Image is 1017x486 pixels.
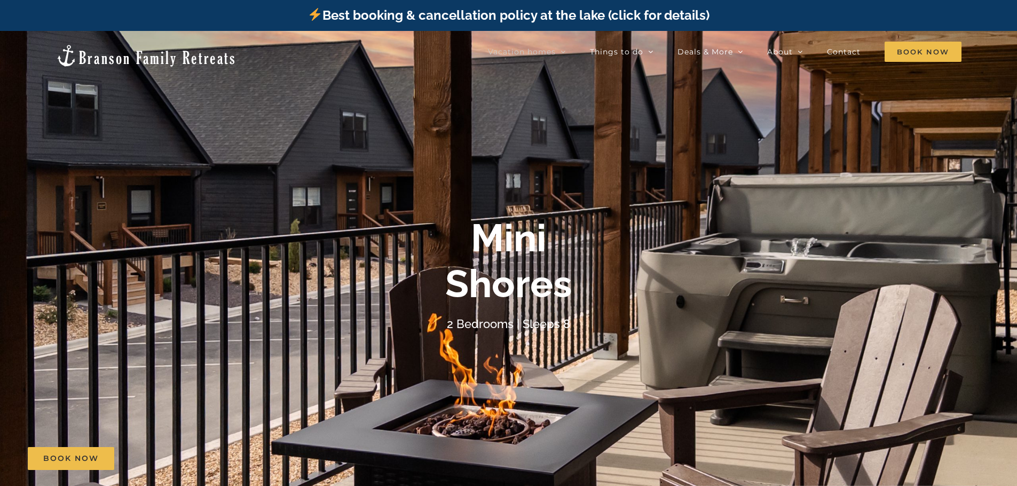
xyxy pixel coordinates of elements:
[827,41,861,62] a: Contact
[447,317,570,331] h4: 2 Bedrooms | Sleeps 8
[56,44,236,68] img: Branson Family Retreats Logo
[590,41,653,62] a: Things to do
[309,8,321,21] img: ⚡️
[43,454,99,463] span: Book Now
[767,48,793,55] span: About
[590,48,643,55] span: Things to do
[677,41,743,62] a: Deals & More
[488,41,961,62] nav: Main Menu
[488,48,556,55] span: Vacation homes
[767,41,803,62] a: About
[488,41,566,62] a: Vacation homes
[677,48,733,55] span: Deals & More
[308,7,709,23] a: Best booking & cancellation policy at the lake (click for details)
[885,42,961,62] span: Book Now
[827,48,861,55] span: Contact
[445,215,572,306] b: Mini Shores
[28,447,114,470] a: Book Now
